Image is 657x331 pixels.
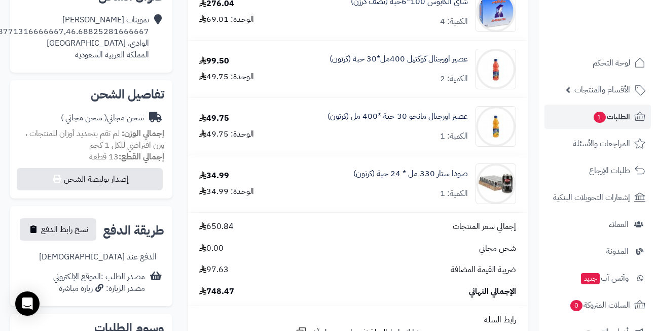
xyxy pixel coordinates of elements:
[476,106,516,147] img: 1747731863-ac194b7e-f7bf-4824-82f7-bed9cd35-90x90.jpg
[353,168,468,180] a: صودا ستار 330 مل * 24 حبة (كرتون)
[544,158,651,183] a: طلبات الإرجاع
[544,51,651,75] a: لوحة التحكم
[476,49,516,89] img: 1747731172-b1883135-9134-403c-96c4-eaafd9ba-90x90.jpg
[573,137,630,151] span: المراجعات والأسئلة
[199,221,234,233] span: 650.84
[476,163,516,204] img: 1747836267-e2f17e0b-6f45-4dae-95de-4144288e-90x90.jpg
[53,283,145,294] div: مصدر الزيارة: زيارة مباشرة
[453,221,516,233] span: إجمالي سعر المنتجات
[544,185,651,210] a: إشعارات التحويلات البنكية
[479,243,516,254] span: شحن مجاني
[574,83,630,97] span: الأقسام والمنتجات
[544,239,651,263] a: المدونة
[327,111,468,122] a: عصير اورجنال مانجو 30 حبة *400 مل (كرتون)
[15,291,40,316] div: Open Intercom Messenger
[589,163,630,178] span: طلبات الإرجاع
[89,151,164,163] small: 13 قطعة
[199,71,254,83] div: الوحدة: 49.75
[41,223,88,236] span: نسخ رابط الدفع
[594,112,606,123] span: 1
[544,293,651,317] a: السلات المتروكة0
[440,130,468,142] div: الكمية: 1
[570,300,582,311] span: 0
[199,243,224,254] span: 0.00
[53,271,145,294] div: مصدر الطلب :الموقع الإلكتروني
[61,112,144,124] div: شحن مجاني
[61,112,107,124] span: ( شحن مجاني )
[25,127,164,151] span: لم تقم بتحديد أوزان للمنتجات ، وزن افتراضي للكل 1 كجم
[199,55,229,67] div: 99.50
[119,151,164,163] strong: إجمالي القطع:
[122,127,164,140] strong: إجمالي الوزن:
[20,218,96,241] button: نسخ رابط الدفع
[39,251,157,263] div: الدفع عند [DEMOGRAPHIC_DATA]
[569,298,630,312] span: السلات المتروكة
[192,314,524,326] div: رابط السلة
[330,53,468,65] a: عصير اورجنال كوكتيل 400مل*30 حبة (كرتون)
[606,244,629,258] span: المدونة
[440,73,468,85] div: الكمية: 2
[593,110,630,124] span: الطلبات
[199,14,254,25] div: الوحدة: 69.01
[609,217,629,231] span: العملاء
[18,88,164,101] h2: تفاصيل الشحن
[469,286,516,297] span: الإجمالي النهائي
[17,168,163,190] button: إصدار بوليصة الشحن
[440,188,468,200] div: الكمية: 1
[440,16,468,27] div: الكمية: 4
[580,271,629,285] span: وآتس آب
[199,186,254,197] div: الوحدة: 34.99
[199,128,254,140] div: الوحدة: 49.75
[581,273,600,284] span: جديد
[544,212,651,237] a: العملاء
[199,113,229,124] div: 49.75
[553,190,630,205] span: إشعارات التحويلات البنكية
[199,170,229,182] div: 34.99
[103,224,164,237] h2: طريقة الدفع
[199,264,229,276] span: 97.63
[544,266,651,290] a: وآتس آبجديد
[544,105,651,129] a: الطلبات1
[544,131,651,156] a: المراجعات والأسئلة
[593,56,630,70] span: لوحة التحكم
[451,264,516,276] span: ضريبة القيمة المضافة
[199,286,234,297] span: 748.47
